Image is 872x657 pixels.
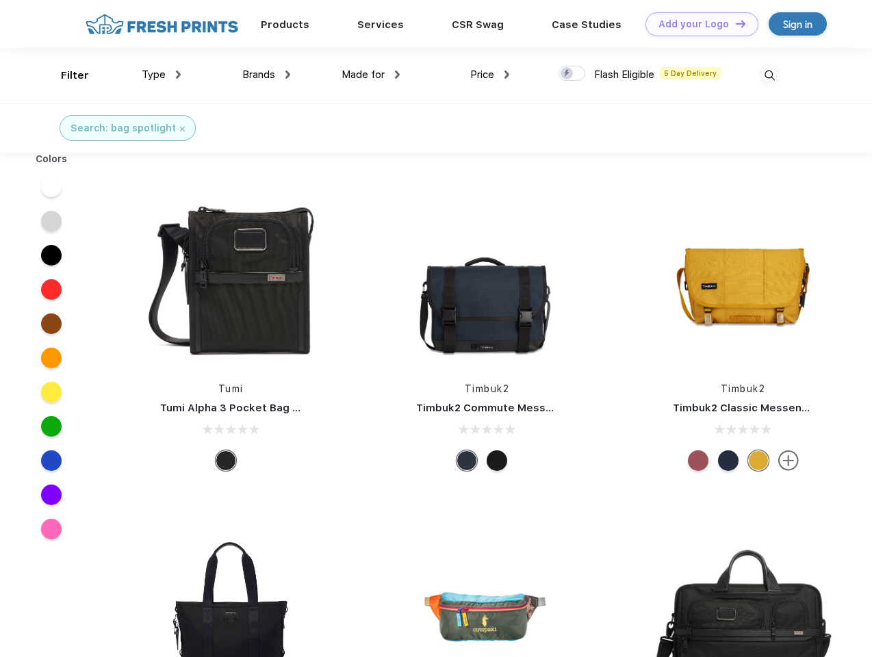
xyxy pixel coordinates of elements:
span: 5 Day Delivery [660,67,721,79]
img: dropdown.png [504,70,509,79]
img: dropdown.png [285,70,290,79]
img: filter_cancel.svg [180,127,185,131]
div: Filter [61,68,89,83]
a: Timbuk2 Commute Messenger Bag [416,402,600,414]
img: func=resize&h=266 [396,186,578,368]
span: Price [470,68,494,81]
img: dropdown.png [395,70,400,79]
a: Sign in [769,12,827,36]
div: Black [216,450,236,471]
img: func=resize&h=266 [652,186,834,368]
img: dropdown.png [176,70,181,79]
span: Brands [242,68,275,81]
div: Colors [25,152,78,166]
div: Eco Amber [748,450,769,471]
span: Flash Eligible [594,68,654,81]
div: Sign in [783,16,812,32]
a: Tumi [218,383,244,394]
div: Eco Nautical [457,450,477,471]
span: Made for [342,68,385,81]
img: fo%20logo%202.webp [81,12,242,36]
div: Search: bag spotlight [70,121,176,136]
div: Eco Nautical [718,450,739,471]
div: Add your Logo [658,18,729,30]
a: Timbuk2 [721,383,766,394]
a: Tumi Alpha 3 Pocket Bag Small [160,402,320,414]
img: more.svg [778,450,799,471]
div: Eco Black [487,450,507,471]
span: Type [142,68,166,81]
img: desktop_search.svg [758,64,781,87]
a: Products [261,18,309,31]
img: DT [736,20,745,27]
img: func=resize&h=266 [140,186,322,368]
div: Eco Collegiate Red [688,450,708,471]
a: Timbuk2 Classic Messenger Bag [673,402,843,414]
a: Timbuk2 [465,383,510,394]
